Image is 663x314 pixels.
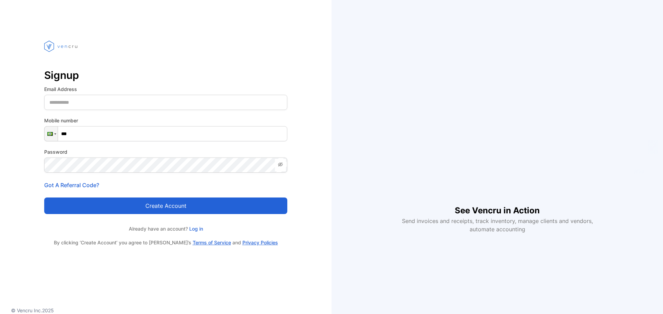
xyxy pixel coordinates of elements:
[44,197,287,214] button: Create account
[44,225,287,232] p: Already have an account?
[44,28,79,65] img: vencru logo
[44,239,287,246] p: By clicking ‘Create Account’ you agree to [PERSON_NAME]’s and
[242,240,278,245] a: Privacy Policies
[44,117,287,124] label: Mobile number
[45,126,58,141] div: Brazil: + 55
[44,148,287,155] label: Password
[44,67,287,83] p: Signup
[397,81,597,193] iframe: YouTube video player
[44,181,287,189] p: Got A Referral Code?
[455,193,540,217] h1: See Vencru in Action
[193,240,231,245] a: Terms of Service
[44,85,287,93] label: Email Address
[398,217,597,233] p: Send invoices and receipts, track inventory, manage clients and vendors, automate accounting
[188,226,203,232] a: Log in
